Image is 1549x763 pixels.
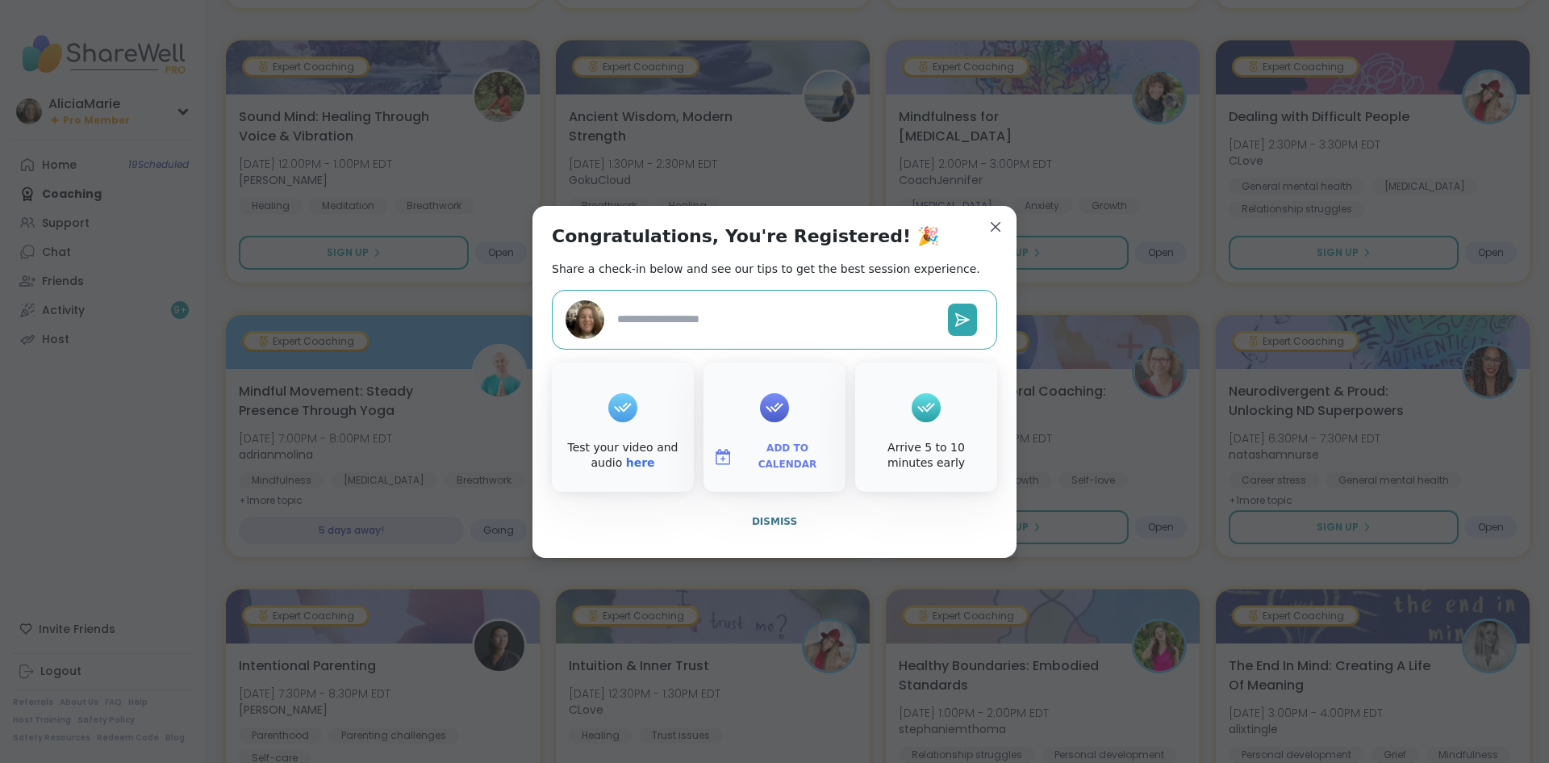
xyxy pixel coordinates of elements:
span: Add to Calendar [739,441,836,472]
button: Dismiss [552,505,997,539]
a: here [626,456,655,469]
img: AliciaMarie [566,300,604,339]
span: Dismiss [752,516,797,527]
div: Test your video and audio [555,440,691,472]
h2: Share a check-in below and see our tips to get the best session experience. [552,261,980,277]
img: ShareWell Logomark [713,447,733,467]
div: Arrive 5 to 10 minutes early [858,440,994,472]
button: Add to Calendar [707,440,842,474]
h1: Congratulations, You're Registered! 🎉 [552,225,939,248]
